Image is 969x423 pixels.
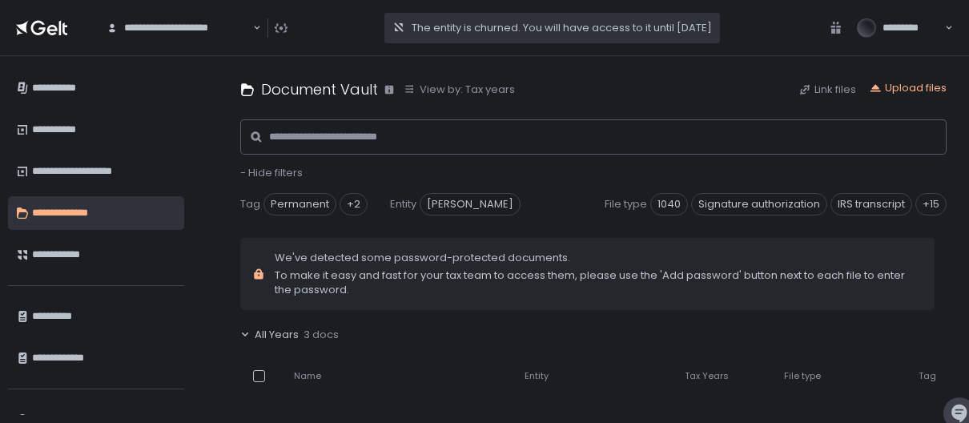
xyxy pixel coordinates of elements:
span: We've detected some password-protected documents. [275,251,923,265]
button: - Hide filters [240,166,303,180]
button: View by: Tax years [404,83,515,97]
span: 3 docs [304,328,339,342]
span: Tag [919,370,936,382]
span: To make it easy and fast for your tax team to access them, please use the 'Add password' button n... [275,268,923,297]
span: The entity is churned. You will have access to it until [DATE] [412,21,712,35]
span: Entity [390,197,416,211]
span: Permanent [263,193,336,216]
span: 1040 [650,193,688,216]
span: Tax Years [685,370,729,382]
div: +15 [915,193,947,216]
span: File type [784,370,821,382]
span: - Hide filters [240,165,303,180]
span: All Years [255,328,299,342]
span: IRS transcript [830,193,912,216]
div: Search for option [96,11,261,45]
span: Name [294,370,321,382]
button: Link files [798,83,856,97]
span: File type [605,197,647,211]
span: Entity [525,370,549,382]
button: Upload files [869,81,947,95]
span: Tag [240,197,260,211]
span: Signature authorization [691,193,827,216]
h1: Document Vault [261,79,378,100]
div: +2 [340,193,368,216]
span: [PERSON_NAME] [420,193,521,216]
